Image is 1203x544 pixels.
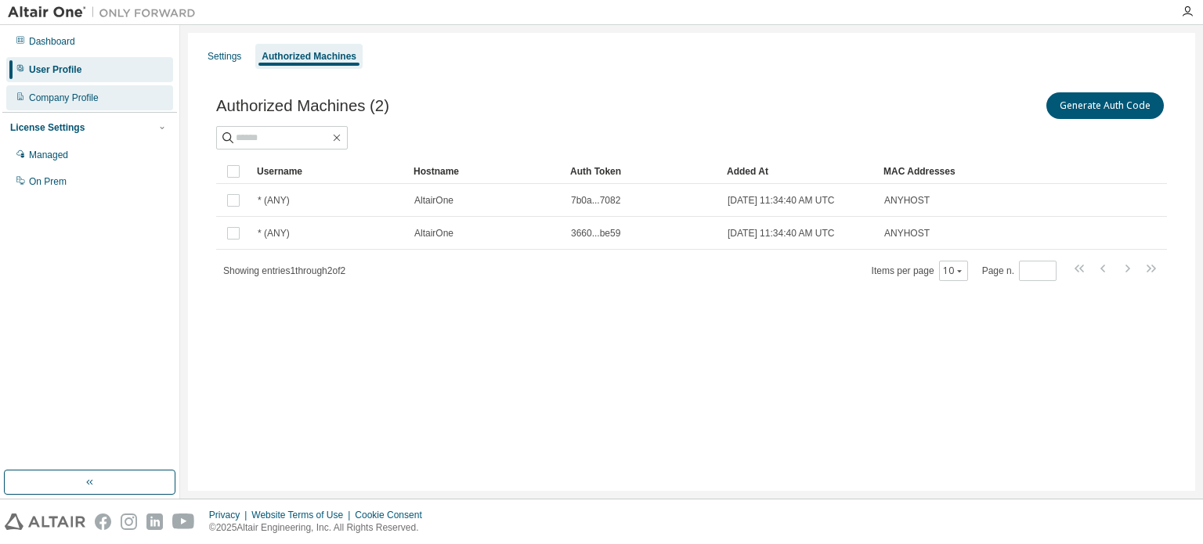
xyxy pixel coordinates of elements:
[146,513,163,530] img: linkedin.svg
[29,35,75,48] div: Dashboard
[209,509,251,521] div: Privacy
[258,227,290,240] span: * (ANY)
[29,63,81,76] div: User Profile
[727,159,871,184] div: Added At
[95,513,111,530] img: facebook.svg
[872,261,968,281] span: Items per page
[29,92,99,104] div: Company Profile
[414,159,558,184] div: Hostname
[414,194,453,207] span: AltairOne
[943,265,964,277] button: 10
[121,513,137,530] img: instagram.svg
[216,97,389,115] span: Authorized Machines (2)
[262,50,356,63] div: Authorized Machines
[884,194,930,207] span: ANYHOST
[884,227,930,240] span: ANYHOST
[571,227,620,240] span: 3660...be59
[8,5,204,20] img: Altair One
[209,521,432,535] p: © 2025 Altair Engineering, Inc. All Rights Reserved.
[172,513,195,530] img: youtube.svg
[29,149,68,161] div: Managed
[728,194,835,207] span: [DATE] 11:34:40 AM UTC
[355,509,431,521] div: Cookie Consent
[10,121,85,134] div: License Settings
[257,159,401,184] div: Username
[571,194,620,207] span: 7b0a...7082
[223,265,345,276] span: Showing entries 1 through 2 of 2
[570,159,714,184] div: Auth Token
[29,175,67,188] div: On Prem
[251,509,355,521] div: Website Terms of Use
[5,513,85,530] img: altair_logo.svg
[414,227,453,240] span: AltairOne
[258,194,290,207] span: * (ANY)
[1046,92,1164,119] button: Generate Auth Code
[728,227,835,240] span: [DATE] 11:34:40 AM UTC
[883,159,1002,184] div: MAC Addresses
[208,50,241,63] div: Settings
[982,261,1057,281] span: Page n.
